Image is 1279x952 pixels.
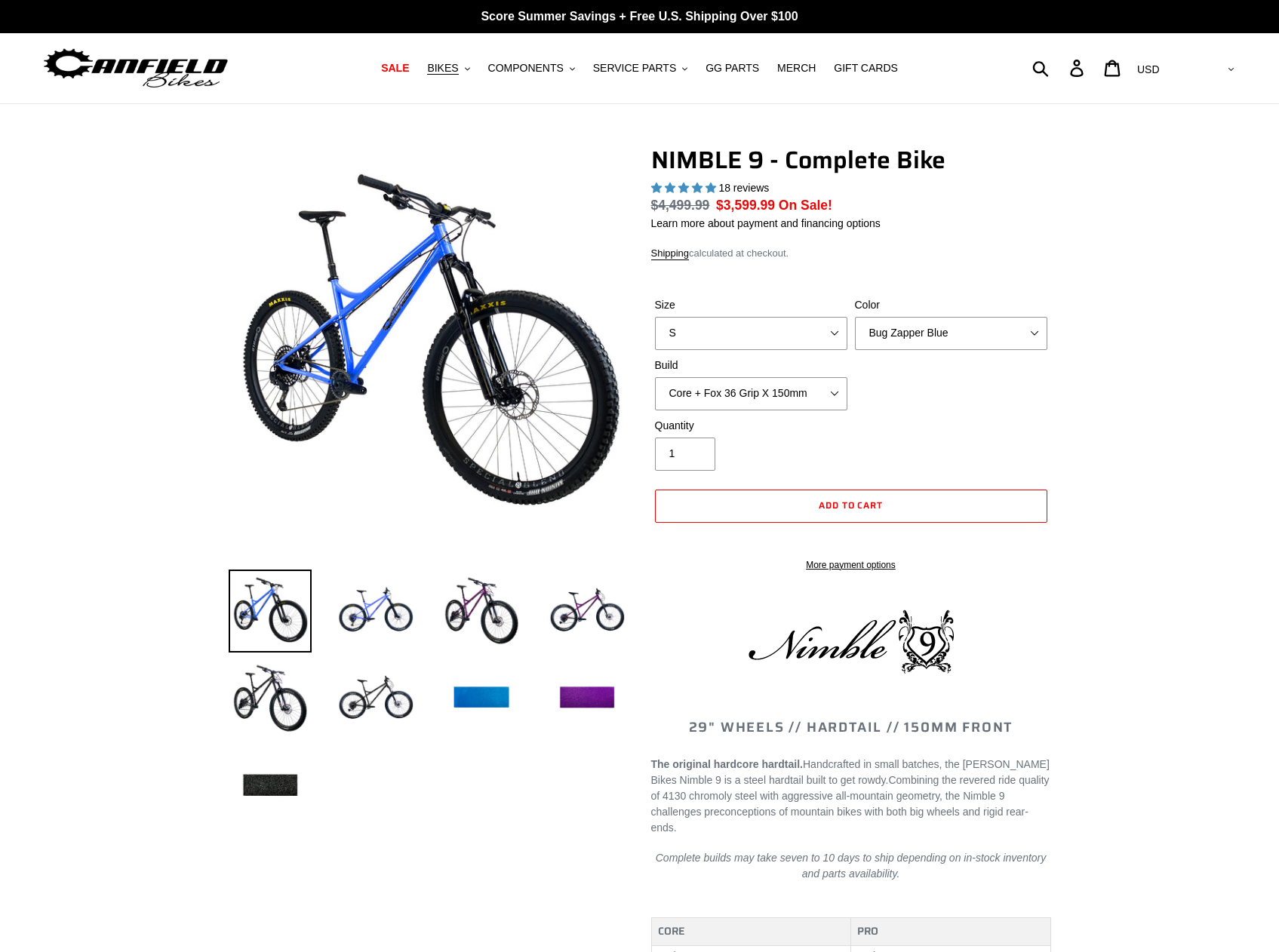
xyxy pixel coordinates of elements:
[651,198,710,213] s: $4,499.99
[1041,51,1079,84] input: Search
[819,498,884,512] span: Add to cart
[593,62,676,75] span: SERVICE PARTS
[716,198,775,213] span: $3,599.99
[481,58,583,78] button: COMPONENTS
[779,195,832,215] span: On Sale!
[440,570,523,653] img: Load image into Gallery viewer, NIMBLE 9 - Complete Bike
[546,657,629,740] img: Load image into Gallery viewer, NIMBLE 9 - Complete Bike
[851,918,1051,946] th: PRO
[651,758,1050,786] span: Handcrafted in small batches, the [PERSON_NAME] Bikes Nimble 9 is a steel hardtail built to get r...
[655,490,1047,523] button: Add to cart
[586,58,695,78] button: SERVICE PARTS
[689,717,1013,738] span: 29" WHEELS // HARDTAIL // 150MM FRONT
[440,657,523,740] img: Load image into Gallery viewer, NIMBLE 9 - Complete Bike
[334,570,417,653] img: Load image into Gallery viewer, NIMBLE 9 - Complete Bike
[546,570,629,653] img: Load image into Gallery viewer, NIMBLE 9 - Complete Bike
[826,58,905,78] a: GIFT CARDS
[651,246,1051,261] div: calculated at checkout.
[651,758,803,770] strong: The original hardcore hardtail.
[488,62,564,75] span: COMPONENTS
[651,146,1051,174] h1: NIMBLE 9 - Complete Bike
[770,58,823,78] a: MERCH
[427,62,458,75] span: BIKES
[229,657,312,740] img: Load image into Gallery viewer, NIMBLE 9 - Complete Bike
[381,62,409,75] span: SALE
[698,58,767,78] a: GG PARTS
[655,297,847,313] label: Size
[229,745,312,828] img: Load image into Gallery viewer, NIMBLE 9 - Complete Bike
[655,418,847,434] label: Quantity
[706,62,759,75] span: GG PARTS
[718,182,769,194] span: 18 reviews
[855,297,1047,313] label: Color
[651,217,881,229] a: Learn more about payment and financing options
[651,247,690,260] a: Shipping
[656,852,1047,880] em: Complete builds may take seven to 10 days to ship depending on in-stock inventory and parts avail...
[834,62,898,75] span: GIFT CARDS
[229,570,312,653] img: Load image into Gallery viewer, NIMBLE 9 - Complete Bike
[42,45,230,92] img: Canfield Bikes
[651,918,851,946] th: CORE
[655,358,847,373] label: Build
[777,62,816,75] span: MERCH
[655,558,1047,572] a: More payment options
[651,182,719,194] span: 4.89 stars
[420,58,477,78] button: BIKES
[374,58,417,78] a: SALE
[334,657,417,740] img: Load image into Gallery viewer, NIMBLE 9 - Complete Bike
